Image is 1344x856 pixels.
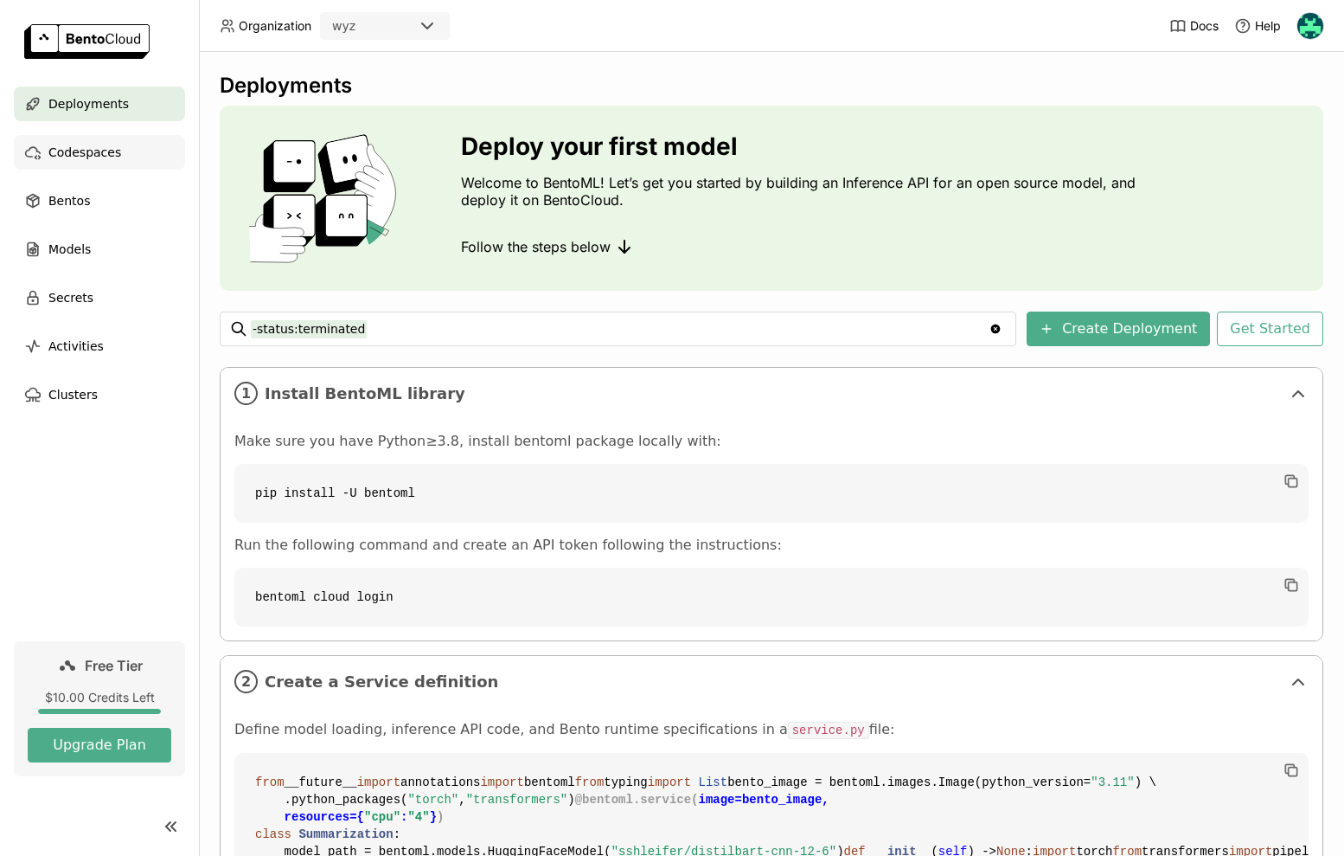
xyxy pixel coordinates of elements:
p: Define model loading, inference API code, and Bento runtime specifications in a file: [234,721,1309,739]
div: Deployments [220,73,1323,99]
code: bentoml cloud login [234,568,1309,627]
span: "3.11" [1091,776,1134,789]
span: class [255,827,291,841]
p: Make sure you have Python≥3.8, install bentoml package locally with: [234,433,1309,450]
div: 1Install BentoML library [221,368,1322,419]
span: List [699,776,728,789]
span: from [255,776,285,789]
span: import [357,776,400,789]
a: Docs [1169,17,1219,35]
span: Activities [48,336,104,357]
a: Models [14,232,185,267]
span: Codespaces [48,142,121,163]
span: Help [1255,18,1281,34]
span: Deployments [48,93,129,114]
img: cover onboarding [234,133,419,263]
span: import [648,776,691,789]
a: Clusters [14,377,185,412]
span: "torch" [407,793,458,807]
code: pip install -U bentoml [234,464,1309,523]
i: 1 [234,382,258,405]
a: Secrets [14,280,185,315]
img: vansh pundir [1297,13,1323,39]
div: wyz [332,17,355,35]
span: Bentos [48,190,90,211]
a: Free Tier$10.00 Credits LeftUpgrade Plan [14,641,185,776]
svg: Clear value [989,322,1002,336]
span: from [575,776,605,789]
a: Bentos [14,183,185,218]
span: Free Tier [85,657,143,674]
input: Search [251,315,989,343]
p: Welcome to BentoML! Let’s get you started by building an Inference API for an open source model, ... [461,174,1144,209]
span: Install BentoML library [265,384,1281,403]
button: Upgrade Plan [28,728,171,763]
div: $10.00 Credits Left [28,690,171,705]
span: Secrets [48,287,93,308]
span: Docs [1190,18,1219,34]
input: Selected wyz. [357,18,359,35]
div: 2Create a Service definition [221,656,1322,707]
span: Summarization [298,827,393,841]
span: Follow the steps below [461,238,611,255]
span: import [480,776,523,789]
div: Help [1234,17,1281,35]
code: service.py [788,722,869,739]
span: Organization [239,18,311,34]
span: "transformers" [466,793,568,807]
a: Deployments [14,87,185,121]
a: Activities [14,329,185,364]
img: logo [24,24,150,59]
span: Create a Service definition [265,673,1281,692]
span: "cpu" [364,810,400,824]
a: Codespaces [14,135,185,170]
span: Clusters [48,384,98,405]
button: Get Started [1217,312,1323,346]
span: Models [48,239,91,260]
p: Run the following command and create an API token following the instructions: [234,537,1309,554]
button: Create Deployment [1027,312,1210,346]
h3: Deploy your first model [461,132,1144,160]
span: "4" [407,810,429,824]
i: 2 [234,670,258,693]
